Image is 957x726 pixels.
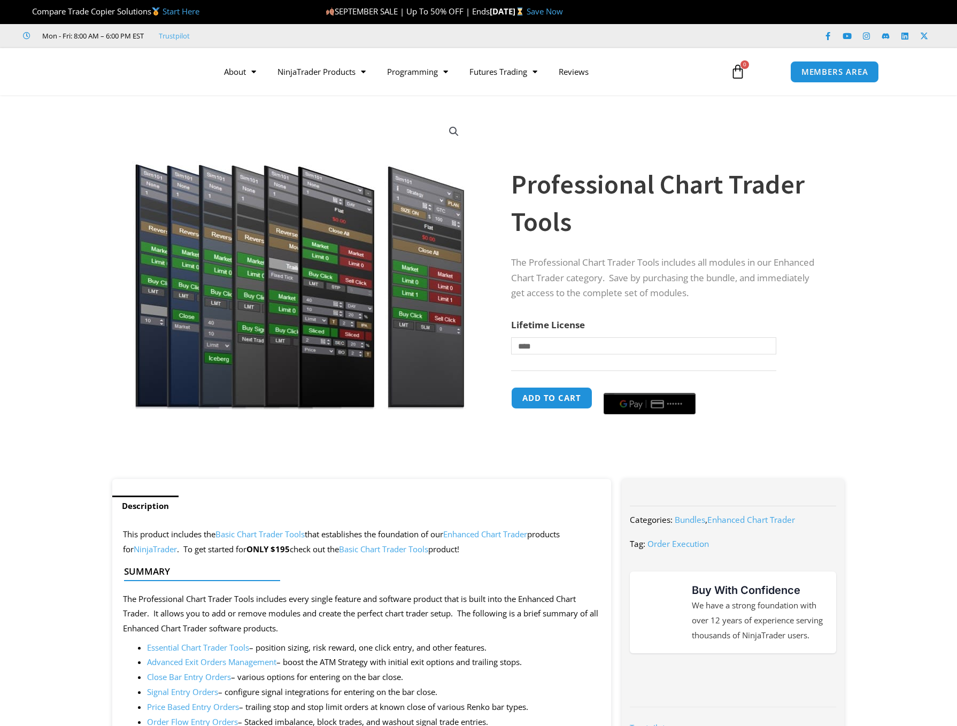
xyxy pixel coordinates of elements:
[692,598,825,643] p: We have a strong foundation with over 12 years of experience serving thousands of NinjaTrader users.
[511,387,592,409] button: Add to cart
[40,29,144,42] span: Mon - Fri: 8:00 AM – 6:00 PM EST
[134,544,177,554] a: NinjaTrader
[675,514,705,525] a: Bundles
[213,59,718,84] nav: Menu
[147,655,600,670] li: – boost the ATM Strategy with initial exit options and trailing stops.
[443,529,527,539] a: Enhanced Chart Trader
[123,592,600,637] p: The Professional Chart Trader Tools includes every single feature and software product that is bu...
[123,527,600,557] p: This product includes the that establishes the foundation of our products for . To get started for
[128,114,472,410] img: ProfessionalToolsBundlePage
[444,122,464,141] a: View full-screen image gallery
[630,538,645,549] span: Tag:
[147,686,218,697] a: Signal Entry Orders
[675,514,795,525] span: ,
[112,496,179,516] a: Description
[24,7,32,16] img: 🏆
[163,6,199,17] a: Start Here
[459,59,548,84] a: Futures Trading
[601,385,698,387] iframe: Secure payment input frame
[147,657,276,667] a: Advanced Exit Orders Management
[630,514,673,525] span: Categories:
[707,514,795,525] a: Enhanced Chart Trader
[147,671,231,682] a: Close Bar Entry Orders
[147,685,600,700] li: – configure signal integrations for entering on the bar close.
[647,538,709,549] a: Order Execution
[78,52,193,91] img: LogoAI | Affordable Indicators – NinjaTrader
[527,6,563,17] a: Save Now
[147,701,239,712] a: Price Based Entry Orders
[147,640,600,655] li: – position sizing, risk reward, one click entry, and other features.
[246,544,290,554] strong: ONLY $195
[290,544,459,554] span: check out the product!
[147,700,600,715] li: – trailing stop and stop limit orders at known close of various Renko bar types.
[548,59,599,84] a: Reviews
[152,7,160,16] img: 🥇
[147,642,249,653] a: Essential Chart Trader Tools
[604,393,696,414] button: Buy with GPay
[376,59,459,84] a: Programming
[490,6,527,17] strong: [DATE]
[339,544,428,554] a: Basic Chart Trader Tools
[124,566,591,577] h4: Summary
[267,59,376,84] a: NinjaTrader Products
[511,319,585,331] label: Lifetime License
[667,400,683,408] text: ••••••
[652,670,813,691] img: NinjaTrader Wordmark color RGB | Affordable Indicators – NinjaTrader
[326,7,334,16] img: 🍂
[692,582,825,598] h3: Buy With Confidence
[516,7,524,16] img: ⌛
[714,56,761,87] a: 0
[511,166,823,241] h1: Professional Chart Trader Tools
[511,255,823,302] p: The Professional Chart Trader Tools includes all modules in our Enhanced Chart Trader category. S...
[215,529,305,539] a: Basic Chart Trader Tools
[790,61,879,83] a: MEMBERS AREA
[740,60,749,69] span: 0
[326,6,490,17] span: SEPTEMBER SALE | Up To 50% OFF | Ends
[159,29,190,42] a: Trustpilot
[23,6,199,17] span: Compare Trade Copier Solutions
[640,593,679,631] img: mark thumbs good 43913 | Affordable Indicators – NinjaTrader
[147,670,600,685] li: – various options for entering on the bar close.
[801,68,868,76] span: MEMBERS AREA
[213,59,267,84] a: About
